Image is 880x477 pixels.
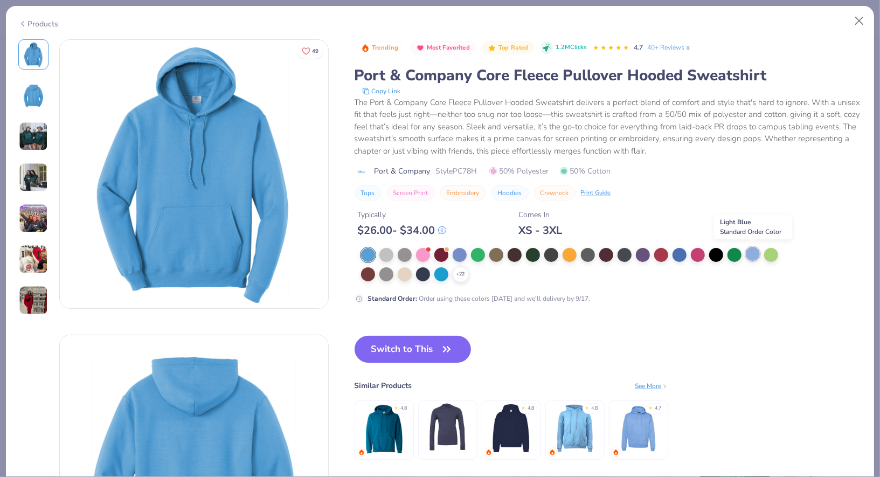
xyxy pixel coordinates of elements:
span: Style PC78H [436,165,477,177]
img: trending.gif [486,449,492,455]
div: Order using these colors [DATE] and we’ll delivery by 9/17. [368,294,591,303]
img: trending.gif [549,449,556,455]
span: 50% Polyester [489,165,549,177]
img: trending.gif [358,449,365,455]
img: User generated content [19,204,48,233]
span: Port & Company [375,165,431,177]
div: Light Blue [714,215,792,239]
div: Products [18,18,59,30]
img: Fresh Prints Bond St Hoodie [549,403,600,454]
img: trending.gif [613,449,619,455]
div: 4.7 Stars [593,39,629,57]
span: Standard Order Color [720,227,781,236]
img: Trending sort [361,44,370,52]
div: ★ [522,405,526,409]
img: User generated content [19,163,48,192]
div: XS - 3XL [519,224,563,237]
button: Embroidery [440,185,486,201]
span: + 22 [456,271,465,278]
button: Close [849,11,870,31]
span: 49 [312,49,318,54]
a: 40+ Reviews [647,43,692,52]
span: 50% Cotton [560,165,611,177]
strong: Standard Order : [368,294,418,303]
img: Most Favorited sort [416,44,425,52]
img: User generated content [19,286,48,315]
button: Badge Button [482,41,534,55]
span: Top Rated [498,45,529,51]
img: Bella + Canvas Unisex Jersey Long Sleeve Hoodie [422,403,473,454]
div: 4.8 [592,405,598,412]
div: ★ [585,405,590,409]
span: 4.7 [634,43,643,52]
img: Gildan Adult Heavy Blend 8 Oz. 50/50 Hooded Sweatshirt [358,403,410,454]
button: Tops [355,185,382,201]
span: 1.2M Clicks [556,43,586,52]
div: $ 26.00 - $ 34.00 [358,224,446,237]
img: Front [20,42,46,67]
img: Hanes Unisex 7.8 Oz. Ecosmart 50/50 Pullover Hooded Sweatshirt [613,403,664,454]
img: brand logo [355,168,369,176]
div: Comes In [519,209,563,220]
button: Badge Button [356,41,404,55]
div: ★ [649,405,653,409]
img: Front [60,40,328,308]
div: Print Guide [581,189,611,198]
span: Most Favorited [427,45,470,51]
div: See More [635,381,668,391]
div: Similar Products [355,380,412,391]
button: Switch to This [355,336,472,363]
button: Screen Print [387,185,435,201]
div: Typically [358,209,446,220]
img: User generated content [19,122,48,151]
img: Top Rated sort [488,44,496,52]
button: Crewneck [534,185,576,201]
div: 4.7 [655,405,662,412]
img: Fresh Prints Boston Heavyweight Hoodie [486,403,537,454]
span: Trending [372,45,398,51]
button: Badge Button [411,41,476,55]
img: Back [20,82,46,108]
div: Port & Company Core Fleece Pullover Hooded Sweatshirt [355,65,862,86]
button: Hoodies [491,185,529,201]
div: ★ [394,405,399,409]
div: 4.8 [401,405,407,412]
button: copy to clipboard [359,86,404,96]
div: The Port & Company Core Fleece Pullover Hooded Sweatshirt delivers a perfect blend of comfort and... [355,96,862,157]
img: User generated content [19,245,48,274]
button: Like [297,43,323,59]
div: 4.8 [528,405,535,412]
